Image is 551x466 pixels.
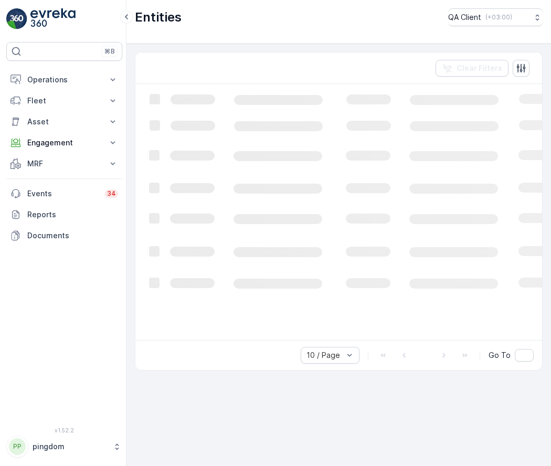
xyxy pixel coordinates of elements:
button: QA Client(+03:00) [448,8,543,26]
button: MRF [6,153,122,174]
p: Asset [27,116,101,127]
div: PP [9,438,26,455]
button: Fleet [6,90,122,111]
button: Engagement [6,132,122,153]
p: ⌘B [104,47,115,56]
p: QA Client [448,12,481,23]
p: Clear Filters [457,63,502,73]
p: pingdom [33,441,108,452]
p: MRF [27,158,101,169]
a: Reports [6,204,122,225]
p: Entities [135,9,182,26]
p: Events [27,188,99,199]
img: logo [6,8,27,29]
p: ( +03:00 ) [485,13,512,22]
button: Asset [6,111,122,132]
a: Documents [6,225,122,246]
p: Reports [27,209,118,220]
a: Events34 [6,183,122,204]
p: Engagement [27,137,101,148]
span: v 1.52.2 [6,427,122,433]
span: Go To [489,350,511,361]
p: Operations [27,75,101,85]
p: Documents [27,230,118,241]
img: logo_light-DOdMpM7g.png [30,8,76,29]
button: Operations [6,69,122,90]
button: Clear Filters [436,60,508,77]
p: 34 [107,189,116,198]
p: Fleet [27,96,101,106]
button: PPpingdom [6,436,122,458]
